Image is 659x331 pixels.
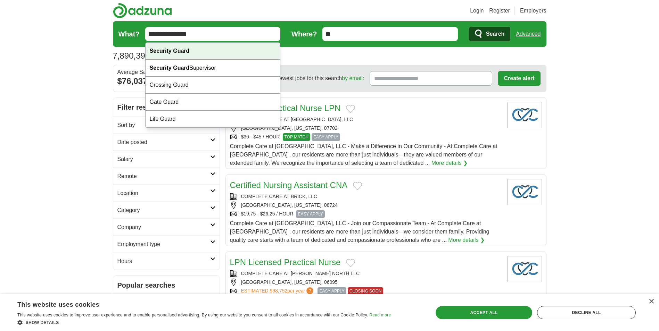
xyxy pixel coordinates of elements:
a: ESTIMATED:$68,752per year? [241,287,315,295]
span: EASY APPLY [296,210,324,218]
span: ? [306,287,313,294]
div: Show details [17,319,391,326]
img: Adzuna logo [113,3,172,18]
div: Supervisor [146,60,280,77]
a: Login [470,7,484,15]
h2: Date posted [117,138,210,146]
a: Certified Nursing Assistant CNA [230,180,348,190]
div: Close [649,299,654,304]
h2: Employment type [117,240,210,248]
a: Company [113,219,220,236]
h2: Category [117,206,210,214]
div: This website uses cookies [17,298,373,309]
a: Licensed Practical Nurse LPN [230,103,341,113]
a: Hours [113,253,220,270]
span: Receive the newest jobs for this search : [245,74,364,83]
img: Company logo [507,179,542,205]
h1: Jobs in [GEOGRAPHIC_DATA] [113,51,265,60]
img: Company logo [507,256,542,282]
label: Where? [291,29,317,39]
h2: Popular searches [117,280,215,290]
h2: Hours [117,257,210,265]
a: Register [489,7,510,15]
a: Advanced [516,27,541,41]
a: More details ❯ [448,236,485,244]
h2: Salary [117,155,210,163]
label: What? [118,29,140,39]
div: COMPLETE CARE AT [GEOGRAPHIC_DATA], LLC [230,116,502,123]
span: Show details [26,320,59,325]
div: Gate Guard [146,94,280,111]
span: EASY APPLY [312,133,340,141]
span: TOP MATCH [283,133,310,141]
span: EASY APPLY [318,287,346,295]
a: Employment type [113,236,220,253]
a: Read more, opens a new window [369,313,391,317]
strong: Security Guard [150,65,190,71]
span: Search [486,27,504,41]
div: [GEOGRAPHIC_DATA], [US_STATE], 06095 [230,279,502,286]
a: Salary [113,151,220,168]
a: Category [113,202,220,219]
span: Complete Care at [GEOGRAPHIC_DATA], LLC - Join our Compassionate Team - At Complete Care at [GEOG... [230,220,489,243]
div: $36 - $45 / HOUR [230,133,502,141]
h2: Company [117,223,210,231]
div: Crossing Guard [146,77,280,94]
div: $19.75 - $26.25 / HOUR [230,210,502,218]
span: $68,752 [270,288,287,294]
button: Create alert [498,71,540,86]
a: Location [113,185,220,202]
strong: Security Guard [150,48,190,54]
div: Decline all [537,306,636,319]
button: Add to favorite jobs [346,105,355,113]
h2: Filter results [113,98,220,117]
button: Search [469,27,510,41]
a: by email [342,75,363,81]
span: This website uses cookies to improve user experience and to enable personalised advertising. By u... [17,313,368,317]
img: Company logo [507,102,542,128]
span: 7,890,391 [113,50,150,62]
a: Date posted [113,134,220,151]
div: Life Guard [146,111,280,128]
div: COMPLETE CARE AT [PERSON_NAME] NORTH LLC [230,270,502,277]
span: CLOSING SOON [348,287,384,295]
button: Add to favorite jobs [346,259,355,267]
a: Employers [520,7,546,15]
a: LPN Licensed Practical Nurse [230,257,341,267]
a: More details ❯ [431,159,468,167]
a: Remote [113,168,220,185]
a: Sort by [113,117,220,134]
div: [GEOGRAPHIC_DATA], [US_STATE], 08724 [230,202,502,209]
div: [GEOGRAPHIC_DATA], [US_STATE], 07702 [230,125,502,132]
div: Average Salary [117,69,215,75]
h2: Remote [117,172,210,180]
h2: Sort by [117,121,210,129]
h2: Location [117,189,210,197]
div: COMPLETE CARE AT BRICK, LLC [230,193,502,200]
div: $76,037 [117,75,215,87]
button: Add to favorite jobs [353,182,362,190]
span: Complete Care at [GEOGRAPHIC_DATA], LLC - Make a Difference in Our Community - At Complete Care a... [230,143,497,166]
div: Accept all [436,306,532,319]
